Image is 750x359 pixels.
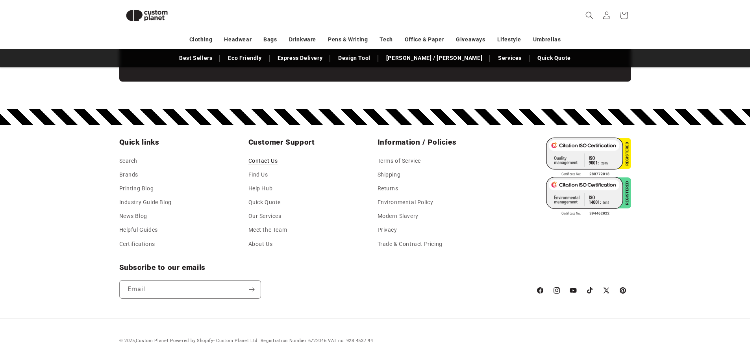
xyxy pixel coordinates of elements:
[119,168,139,182] a: Brands
[119,3,174,28] img: Custom Planet
[119,237,155,251] a: Certifications
[497,33,521,47] a: Lifestyle
[248,237,273,251] a: About Us
[170,338,213,343] a: Powered by Shopify
[334,51,374,65] a: Design Tool
[224,33,252,47] a: Headwear
[136,338,169,343] a: Custom Planet
[119,138,244,147] h2: Quick links
[263,33,277,47] a: Bags
[175,51,216,65] a: Best Sellers
[119,182,154,195] a: Printing Blog
[119,195,172,209] a: Industry Guide Blog
[378,237,443,251] a: Trade & Contract Pricing
[380,33,393,47] a: Tech
[378,168,401,182] a: Shipping
[382,51,486,65] a: [PERSON_NAME] / [PERSON_NAME]
[274,51,327,65] a: Express Delivery
[248,138,373,147] h2: Customer Support
[224,51,265,65] a: Eco Friendly
[546,177,631,216] img: ISO 14001 Certified
[170,338,373,343] small: - Custom Planet Ltd. Registration Number 6722046 VAT no. 928 4537 94
[248,182,273,195] a: Help Hub
[581,7,598,24] summary: Search
[378,138,502,147] h2: Information / Policies
[456,33,485,47] a: Giveaways
[378,182,398,195] a: Returns
[119,223,158,237] a: Helpful Guides
[546,138,631,177] img: ISO 9001 Certified
[248,209,281,223] a: Our Services
[328,33,368,47] a: Pens & Writing
[378,156,421,168] a: Terms of Service
[533,51,575,65] a: Quick Quote
[494,51,526,65] a: Services
[119,263,528,272] h2: Subscribe to our emails
[405,33,444,47] a: Office & Paper
[378,209,419,223] a: Modern Slavery
[533,33,561,47] a: Umbrellas
[378,195,433,209] a: Environmental Policy
[248,223,287,237] a: Meet the Team
[119,338,169,343] small: © 2025,
[289,33,316,47] a: Drinkware
[243,280,261,299] button: Subscribe
[619,274,750,359] div: Widget de chat
[248,156,278,168] a: Contact Us
[378,223,397,237] a: Privacy
[189,33,213,47] a: Clothing
[119,156,138,168] a: Search
[619,274,750,359] iframe: Chat Widget
[119,209,147,223] a: News Blog
[248,168,268,182] a: Find Us
[248,195,281,209] a: Quick Quote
